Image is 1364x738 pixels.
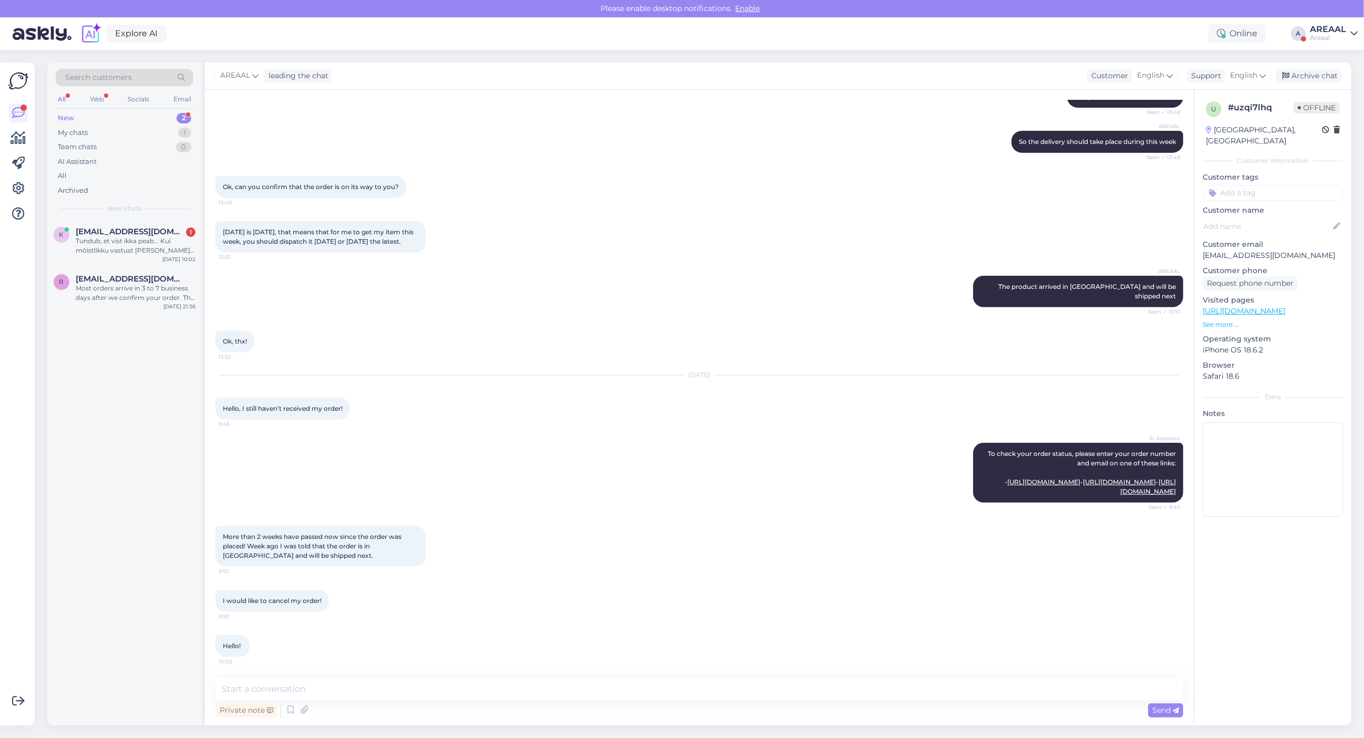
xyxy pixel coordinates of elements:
[1203,392,1343,402] div: Extra
[223,183,399,191] span: Ok, can you confirm that the order is on its way to you?
[58,185,88,196] div: Archived
[1310,25,1346,34] div: AREAAL
[1203,185,1343,201] input: Add a tag
[1203,334,1343,345] p: Operating system
[1152,705,1179,715] span: Send
[219,567,258,575] span: 9:50
[215,370,1183,380] div: [DATE]
[1208,24,1266,43] div: Online
[1203,276,1298,290] div: Request phone number
[65,72,132,83] span: Search customers
[219,253,258,261] span: 13:51
[1211,105,1216,113] span: u
[76,284,195,303] div: Most orders arrive in 3 to 7 business days after we confirm your order. This is an estimate and d...
[1141,308,1180,316] span: Seen ✓ 13:51
[1141,503,1180,511] span: Seen ✓ 9:45
[58,157,97,167] div: AI Assistant
[1203,205,1343,216] p: Customer name
[88,92,106,106] div: Web
[219,353,258,361] span: 13:52
[177,113,191,123] div: 2
[58,171,67,181] div: All
[176,142,191,152] div: 0
[1291,26,1306,41] div: A
[8,71,28,91] img: Askly Logo
[1276,69,1342,83] div: Archive chat
[1203,408,1343,419] p: Notes
[219,658,258,666] span: 10:05
[1087,70,1128,81] div: Customer
[1083,478,1156,486] a: [URL][DOMAIN_NAME]
[163,303,195,310] div: [DATE] 21:36
[1294,102,1340,113] span: Offline
[76,236,195,255] div: Tundub, et vist ikka peab... Kui mõistlikku vastust [PERSON_NAME], siis [PERSON_NAME] lõunat hakk...
[1203,345,1343,356] p: iPhone OS 18.6.2
[1203,156,1343,165] div: Customer information
[58,113,74,123] div: New
[223,533,403,559] span: More than 2 weeks have passed now since the order was placed! Week ago I was told that the order ...
[223,597,322,605] span: I would like to cancel my order!
[59,278,64,286] span: r
[1203,320,1343,329] p: See more ...
[1203,172,1343,183] p: Customer tags
[186,227,195,237] div: 1
[1203,250,1343,261] p: [EMAIL_ADDRESS][DOMAIN_NAME]
[223,642,241,650] span: Hello!
[223,337,247,345] span: Ok, thx!
[1137,70,1164,81] span: English
[1203,360,1343,371] p: Browser
[1203,295,1343,306] p: Visited pages
[1141,108,1180,116] span: Seen ✓ 13:48
[178,128,191,138] div: 1
[76,227,185,236] span: kaupo.arulo@outlook.com
[1187,70,1221,81] div: Support
[1203,265,1343,276] p: Customer phone
[220,70,250,81] span: AREAAL
[171,92,193,106] div: Email
[1141,434,1180,442] span: AI Assistant
[732,4,763,13] span: Enable
[126,92,151,106] div: Socials
[1228,101,1294,114] div: # uzqi7lhq
[76,274,185,284] span: robinhaamer1@gmail.com
[108,204,141,213] span: New chats
[215,703,277,718] div: Private note
[1203,371,1343,382] p: Safari 18.6
[58,142,97,152] div: Team chats
[59,231,64,238] span: k
[1141,267,1180,275] span: AREAAL
[106,25,167,43] a: Explore AI
[1203,239,1343,250] p: Customer email
[56,92,68,106] div: All
[219,420,258,428] span: 9:45
[219,199,258,206] span: 13:49
[1230,70,1257,81] span: English
[223,404,343,412] span: Hello, I still haven’t received my order!
[1203,306,1285,316] a: [URL][DOMAIN_NAME]
[1310,25,1358,42] a: AREAALAreaal
[1206,124,1322,147] div: [GEOGRAPHIC_DATA], [GEOGRAPHIC_DATA]
[988,450,1177,495] span: To check your order status, please enter your order number and email on one of these links: - - -
[58,128,88,138] div: My chats
[1141,153,1180,161] span: Seen ✓ 13:48
[162,255,195,263] div: [DATE] 10:02
[264,70,328,81] div: leading the chat
[1007,478,1080,486] a: [URL][DOMAIN_NAME]
[223,228,415,245] span: [DATE] is [DATE], that means that for me to get my item this week, you should dispatch it [DATE] ...
[1141,122,1180,130] span: AREAAL
[1019,138,1176,145] span: So the delivery should take place during this week
[80,23,102,45] img: explore-ai
[1310,34,1346,42] div: Areaal
[1203,221,1331,232] input: Add name
[998,283,1177,300] span: The product arrived in [GEOGRAPHIC_DATA] and will be shipped next
[219,612,258,620] span: 9:50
